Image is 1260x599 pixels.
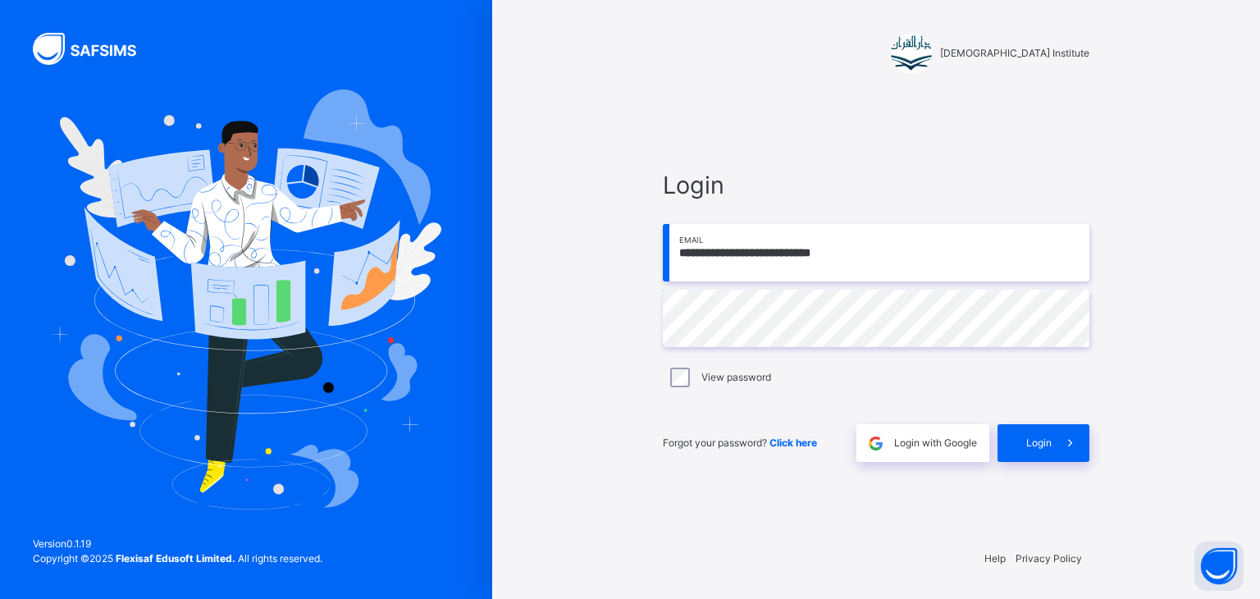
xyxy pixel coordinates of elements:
a: Help [984,552,1006,565]
a: Privacy Policy [1016,552,1082,565]
span: Login [663,167,1089,203]
strong: Flexisaf Edusoft Limited. [116,552,235,565]
span: Login [1026,436,1052,450]
a: Click here [769,437,817,449]
span: [DEMOGRAPHIC_DATA] Institute [940,46,1089,61]
span: Forgot your password? [663,437,817,449]
span: Version 0.1.19 [33,537,322,551]
img: google.396cfc9801f0270233282035f929180a.svg [866,434,885,453]
button: Open asap [1194,542,1244,591]
span: Login with Google [894,436,977,450]
label: View password [701,370,771,385]
span: Copyright © 2025 All rights reserved. [33,552,322,565]
img: SAFSIMS Logo [33,33,156,65]
img: Hero Image [51,89,441,510]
